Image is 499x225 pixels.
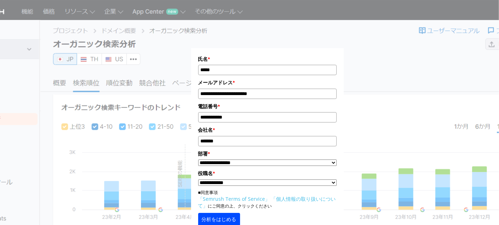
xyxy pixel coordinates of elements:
label: 会社名 [198,126,337,134]
a: 「個人情報の取り扱いについて」 [198,195,336,209]
label: 役職名 [198,169,337,177]
label: 部署 [198,150,337,158]
label: 氏名 [198,55,337,63]
p: ■同意事項 にご同意の上、クリックください [198,189,337,209]
label: メールアドレス [198,79,337,87]
label: 電話番号 [198,103,337,110]
a: 「Semrush Terms of Service」 [198,195,270,202]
